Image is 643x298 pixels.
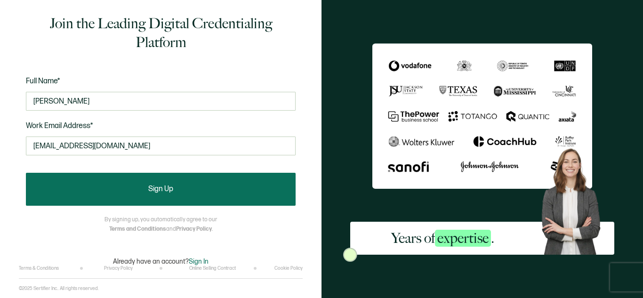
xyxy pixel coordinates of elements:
span: Work Email Address* [26,121,93,130]
img: Sertifier Signup [343,248,357,262]
span: expertise [435,230,491,247]
p: Already have an account? [113,258,209,266]
span: Full Name* [26,77,60,86]
a: Online Selling Contract [189,266,236,271]
a: Cookie Policy [274,266,303,271]
input: Jane Doe [26,92,296,111]
img: Sertifier Signup - Years of <span class="strong-h">expertise</span>. [372,43,592,188]
h2: Years of . [391,229,494,248]
p: By signing up, you automatically agree to our and . [104,215,217,234]
button: Sign Up [26,173,296,206]
a: Terms & Conditions [19,266,59,271]
input: Enter your work email address [26,137,296,155]
a: Terms and Conditions [109,226,166,233]
span: Sign Up [148,185,173,193]
a: Privacy Policy [176,226,212,233]
a: Privacy Policy [104,266,133,271]
span: Sign In [189,258,209,266]
h1: Join the Leading Digital Credentialing Platform [26,14,296,52]
p: ©2025 Sertifier Inc.. All rights reserved. [19,286,99,291]
img: Sertifier Signup - Years of <span class="strong-h">expertise</span>. Hero [535,143,614,254]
